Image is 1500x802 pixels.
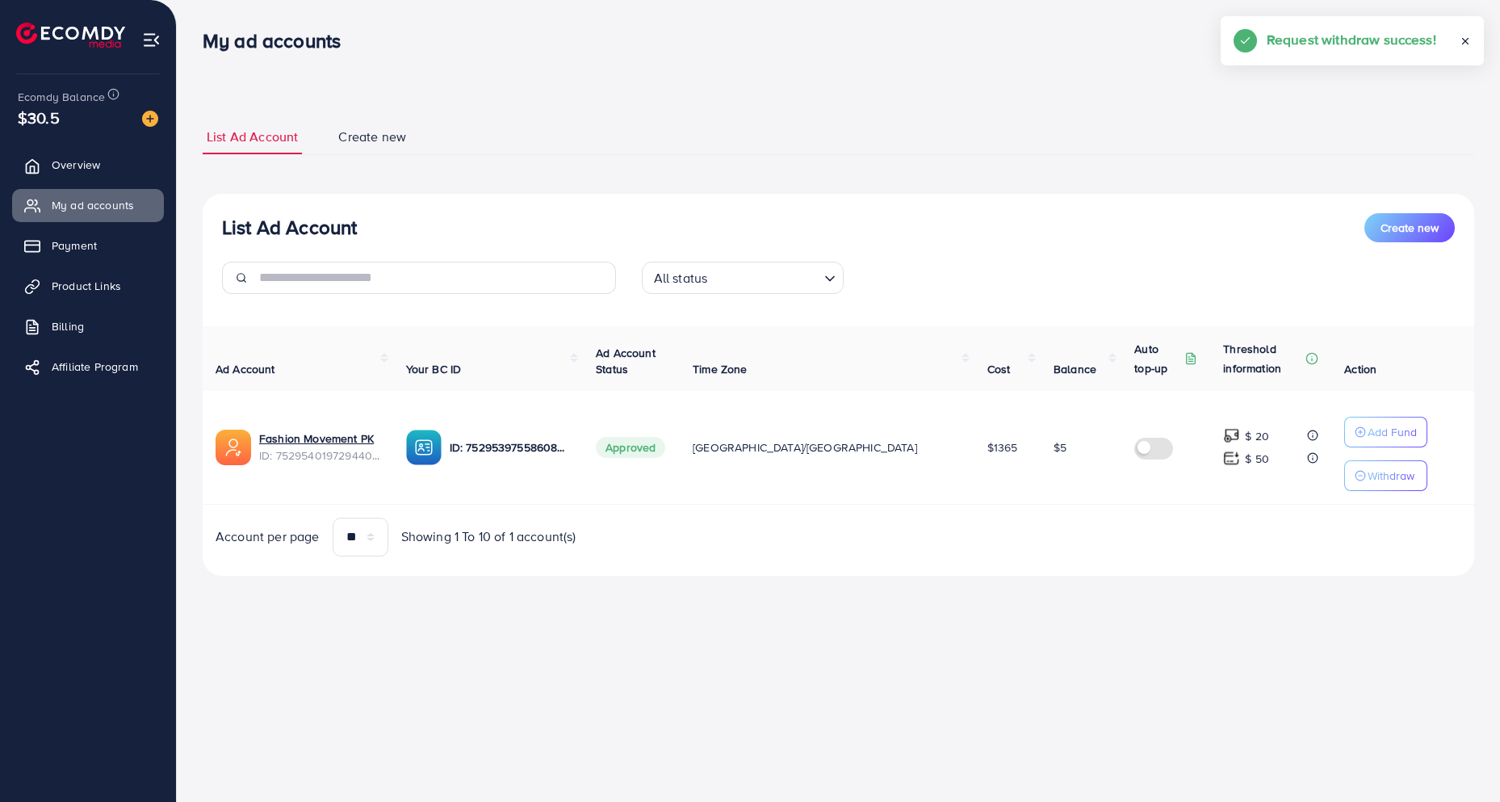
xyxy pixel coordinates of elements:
[12,189,164,221] a: My ad accounts
[1344,460,1427,491] button: Withdraw
[642,262,844,294] div: Search for option
[1054,361,1096,377] span: Balance
[1267,29,1436,50] h5: Request withdraw success!
[216,361,275,377] span: Ad Account
[406,361,462,377] span: Your BC ID
[987,439,1018,456] span: $1365
[16,23,125,48] img: logo
[259,447,380,464] span: ID: 7529540197294407681
[52,157,100,173] span: Overview
[401,527,576,546] span: Showing 1 To 10 of 1 account(s)
[12,270,164,302] a: Product Links
[1245,426,1269,446] p: $ 20
[1431,729,1488,790] iframe: Chat
[52,197,134,213] span: My ad accounts
[12,351,164,383] a: Affiliate Program
[12,149,164,181] a: Overview
[712,263,817,290] input: Search for option
[1223,450,1240,467] img: top-up amount
[52,359,138,375] span: Affiliate Program
[1368,466,1414,485] p: Withdraw
[1223,339,1302,378] p: Threshold information
[52,278,121,294] span: Product Links
[18,89,105,105] span: Ecomdy Balance
[1381,220,1439,236] span: Create new
[596,345,656,377] span: Ad Account Status
[259,430,380,447] a: Fashion Movement PK
[1364,213,1455,242] button: Create new
[450,438,571,457] p: ID: 7529539755860836369
[142,31,161,49] img: menu
[693,361,747,377] span: Time Zone
[651,267,711,290] span: All status
[12,310,164,342] a: Billing
[203,29,354,52] h3: My ad accounts
[1223,427,1240,444] img: top-up amount
[52,318,84,334] span: Billing
[216,527,320,546] span: Account per page
[1344,417,1427,447] button: Add Fund
[596,437,665,458] span: Approved
[18,106,60,129] span: $30.5
[1368,422,1417,442] p: Add Fund
[222,216,357,239] h3: List Ad Account
[207,128,298,146] span: List Ad Account
[52,237,97,254] span: Payment
[1245,449,1269,468] p: $ 50
[1344,361,1376,377] span: Action
[406,430,442,465] img: ic-ba-acc.ded83a64.svg
[693,439,917,456] span: [GEOGRAPHIC_DATA]/[GEOGRAPHIC_DATA]
[338,128,406,146] span: Create new
[987,361,1011,377] span: Cost
[1134,339,1181,378] p: Auto top-up
[142,111,158,127] img: image
[216,430,251,465] img: ic-ads-acc.e4c84228.svg
[12,229,164,262] a: Payment
[1054,439,1066,456] span: $5
[259,430,380,464] div: <span class='underline'>Fashion Movement PK</span></br>7529540197294407681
